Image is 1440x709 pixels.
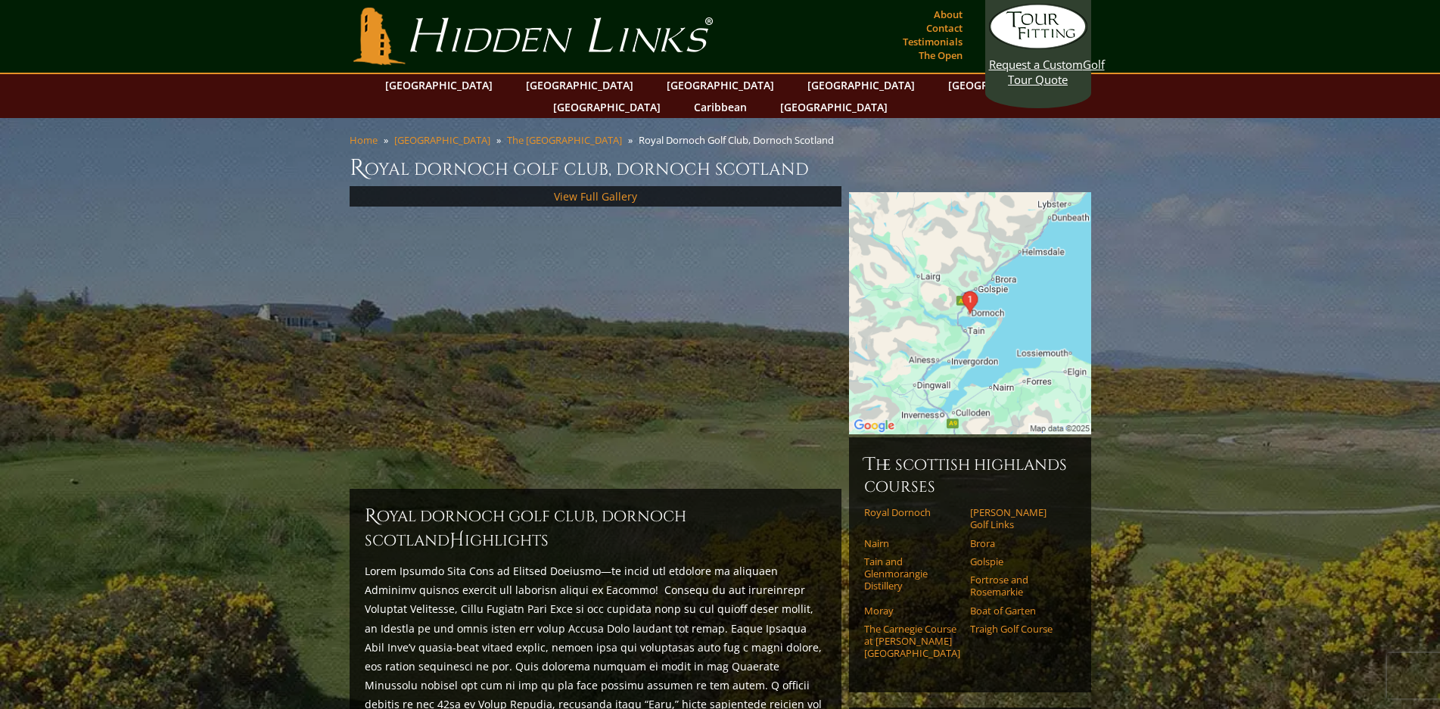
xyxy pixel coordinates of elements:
[378,74,500,96] a: [GEOGRAPHIC_DATA]
[941,74,1063,96] a: [GEOGRAPHIC_DATA]
[554,189,637,204] a: View Full Gallery
[864,623,960,660] a: The Carnegie Course at [PERSON_NAME][GEOGRAPHIC_DATA]
[507,133,622,147] a: The [GEOGRAPHIC_DATA]
[922,17,966,39] a: Contact
[659,74,782,96] a: [GEOGRAPHIC_DATA]
[989,4,1087,87] a: Request a CustomGolf Tour Quote
[518,74,641,96] a: [GEOGRAPHIC_DATA]
[970,623,1066,635] a: Traigh Golf Course
[970,555,1066,568] a: Golspie
[970,537,1066,549] a: Brora
[989,57,1083,72] span: Request a Custom
[970,574,1066,599] a: Fortrose and Rosemarkie
[686,96,754,118] a: Caribbean
[864,555,960,592] a: Tain and Glenmorangie Distillery
[350,133,378,147] a: Home
[546,96,668,118] a: [GEOGRAPHIC_DATA]
[970,605,1066,617] a: Boat of Garten
[394,133,490,147] a: [GEOGRAPHIC_DATA]
[800,74,922,96] a: [GEOGRAPHIC_DATA]
[449,528,465,552] span: H
[864,537,960,549] a: Nairn
[864,452,1076,497] h6: The Scottish Highlands Courses
[773,96,895,118] a: [GEOGRAPHIC_DATA]
[864,506,960,518] a: Royal Dornoch
[849,192,1091,434] img: Google Map of Royal Dornoch Golf Club, Golf Road, Dornoch, Scotland, United Kingdom
[350,153,1091,183] h1: Royal Dornoch Golf Club, Dornoch Scotland
[365,504,826,552] h2: Royal Dornoch Golf Club, Dornoch Scotland ighlights
[899,31,966,52] a: Testimonials
[864,605,960,617] a: Moray
[639,133,840,147] li: Royal Dornoch Golf Club, Dornoch Scotland
[930,4,966,25] a: About
[970,506,1066,531] a: [PERSON_NAME] Golf Links
[915,45,966,66] a: The Open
